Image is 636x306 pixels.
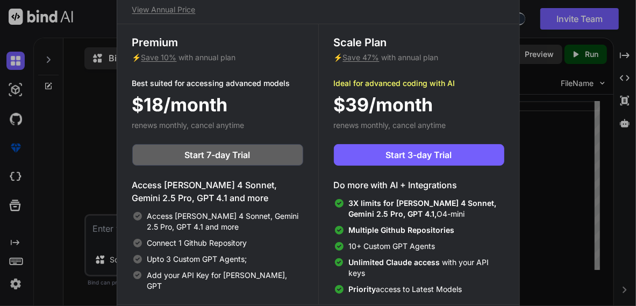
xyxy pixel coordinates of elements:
[334,120,446,130] span: renews monthly, cancel anytime
[349,284,376,294] span: Priority
[147,238,247,248] span: Connect 1 Github Repository
[348,257,504,279] span: with your API keys
[349,198,497,218] span: 3X limits for [PERSON_NAME] 4 Sonnet, Gemini 2.5 Pro, GPT 4.1,
[334,144,504,166] button: Start 3-day Trial
[349,241,435,252] span: 10+ Custom GPT Agents
[147,270,303,291] span: Add your API Key for [PERSON_NAME], GPT
[141,53,177,62] span: Save 10%
[132,179,303,204] h4: Access [PERSON_NAME] 4 Sonnet, Gemini 2.5 Pro, GPT 4.1 and more
[349,198,504,219] span: O4-mini
[349,225,455,234] span: Multiple Github Repositories
[334,179,504,191] h4: Do more with AI + Integrations
[185,148,251,161] span: Start 7-day Trial
[334,52,504,63] p: ⚡ with annual plan
[349,284,462,295] span: access to Latest Models
[147,254,247,265] span: Upto 3 Custom GPT Agents;
[132,4,504,15] p: View Annual Price
[348,258,442,267] span: Unlimited Claude access
[132,144,303,166] button: Start 7-day Trial
[132,120,245,130] span: renews monthly, cancel anytime
[343,53,380,62] span: Save 47%
[334,91,433,118] span: $39/month
[132,52,303,63] p: ⚡ with annual plan
[147,211,303,232] span: Access [PERSON_NAME] 4 Sonnet, Gemini 2.5 Pro, GPT 4.1 and more
[386,148,452,161] span: Start 3-day Trial
[132,91,228,118] span: $18/month
[334,35,504,50] h3: Scale Plan
[132,35,303,50] h3: Premium
[132,78,303,89] p: Best suited for accessing advanced models
[334,78,504,89] p: Ideal for advanced coding with AI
